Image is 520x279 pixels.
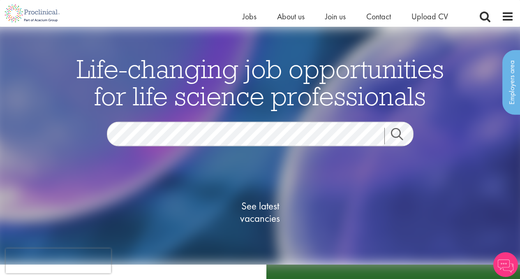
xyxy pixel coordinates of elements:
a: Jobs [243,11,257,22]
a: Job search submit button [384,128,420,144]
span: Life-changing job opportunities for life science professionals [76,52,444,112]
a: About us [277,11,305,22]
a: Upload CV [411,11,448,22]
span: See latest vacancies [219,200,301,224]
iframe: reCAPTCHA [6,249,111,273]
img: Chatbot [493,252,518,277]
a: Contact [366,11,391,22]
a: Join us [325,11,346,22]
a: See latestvacancies [219,167,301,257]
